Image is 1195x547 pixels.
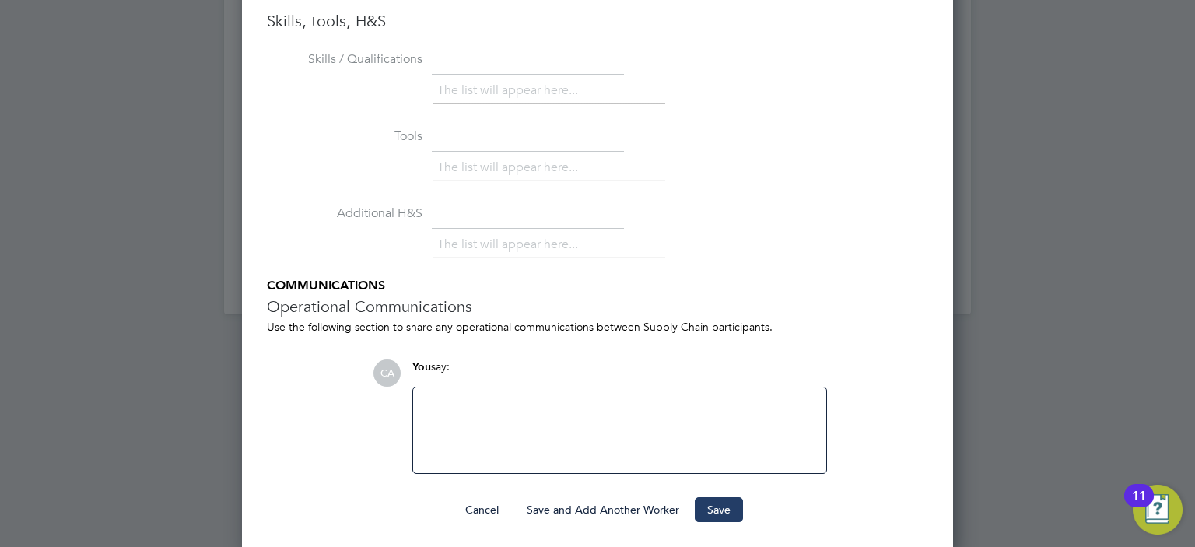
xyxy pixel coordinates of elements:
[1133,485,1183,535] button: Open Resource Center, 11 new notifications
[267,320,928,334] div: Use the following section to share any operational communications between Supply Chain participants.
[267,296,928,317] h3: Operational Communications
[267,51,422,68] label: Skills / Qualifications
[1132,496,1146,516] div: 11
[267,278,928,294] h5: COMMUNICATIONS
[514,497,692,522] button: Save and Add Another Worker
[695,497,743,522] button: Save
[437,234,584,255] li: The list will appear here...
[437,157,584,178] li: The list will appear here...
[267,11,928,31] h3: Skills, tools, H&S
[453,497,511,522] button: Cancel
[267,205,422,222] label: Additional H&S
[412,360,431,373] span: You
[267,128,422,145] label: Tools
[412,359,827,387] div: say:
[373,359,401,387] span: CA
[437,80,584,101] li: The list will appear here...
